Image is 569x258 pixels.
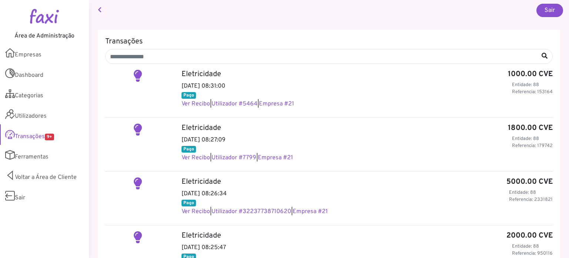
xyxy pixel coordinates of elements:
b: 1800.00 CVE [508,124,553,133]
h5: Eletricidade [182,124,553,133]
b: 5000.00 CVE [506,177,553,186]
h5: Eletricidade [182,177,553,186]
p: Referencia: 153164 [512,89,553,96]
p: Referencia: 2331821 [509,196,553,203]
a: Empresa #21 [258,154,293,161]
b: 2000.00 CVE [506,231,553,240]
a: Ver Recibo [182,208,210,215]
a: Ver Recibo [182,100,210,108]
a: Utilizador #32237738710620 [212,208,291,215]
h5: Eletricidade [182,231,553,240]
p: Referencia: 179742 [512,143,553,150]
a: Ver Recibo [182,154,210,161]
h5: Eletricidade [182,70,553,79]
div: [DATE] 08:31:00 | | [176,70,558,108]
p: Entidade: 88 [509,189,553,196]
a: Sair [536,4,563,17]
div: [DATE] 08:26:34 | | [176,177,558,216]
p: Entidade: 88 [512,243,553,250]
a: Utilizador #7799 [212,154,256,161]
a: Empresa #21 [293,208,328,215]
p: Referencia: 950116 [512,250,553,257]
div: [DATE] 08:27:09 | | [176,124,558,162]
span: Pago [182,146,196,153]
b: 1000.00 CVE [508,70,553,79]
p: Entidade: 88 [512,82,553,89]
span: Pago [182,92,196,99]
span: 9+ [45,134,54,140]
h5: Transações [105,37,553,46]
a: Utilizador #5464 [212,100,257,108]
a: Empresa #21 [259,100,294,108]
p: Entidade: 88 [512,135,553,143]
span: Pago [182,200,196,206]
